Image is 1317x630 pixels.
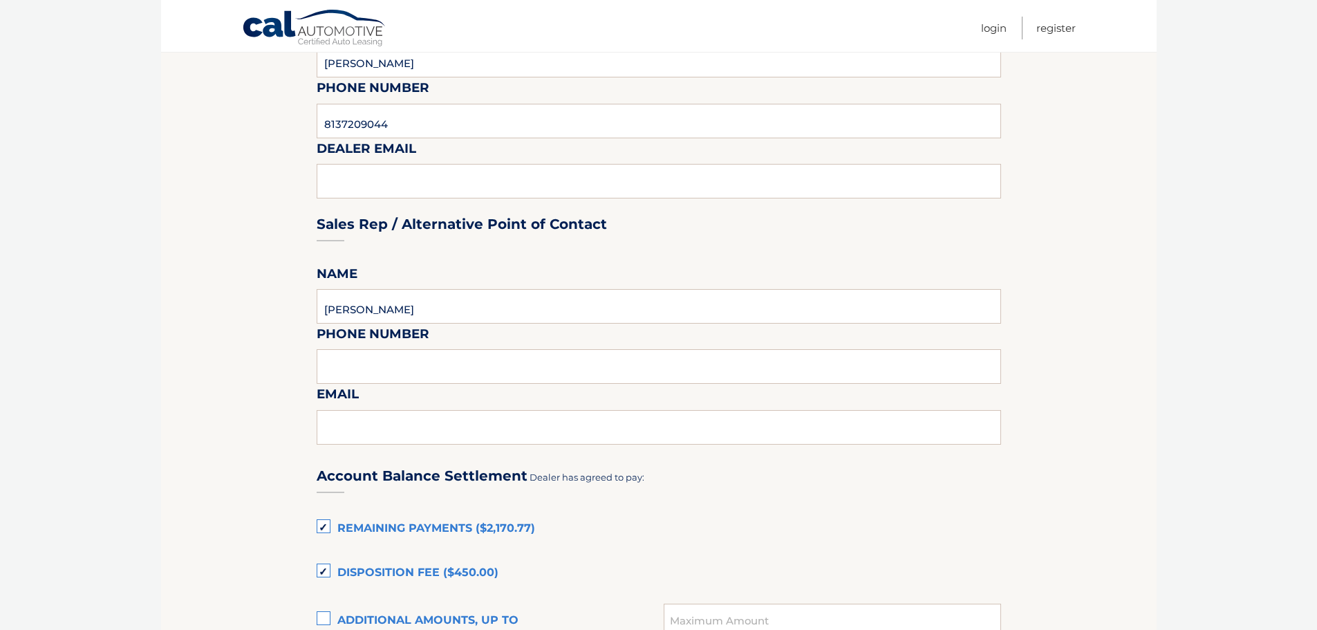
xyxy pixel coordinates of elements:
[317,138,416,164] label: Dealer Email
[317,384,359,409] label: Email
[1036,17,1076,39] a: Register
[317,515,1001,543] label: Remaining Payments ($2,170.77)
[317,263,357,289] label: Name
[242,9,387,49] a: Cal Automotive
[317,77,429,103] label: Phone Number
[317,467,527,485] h3: Account Balance Settlement
[317,559,1001,587] label: Disposition Fee ($450.00)
[530,472,644,483] span: Dealer has agreed to pay:
[317,216,607,233] h3: Sales Rep / Alternative Point of Contact
[317,324,429,349] label: Phone Number
[981,17,1007,39] a: Login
